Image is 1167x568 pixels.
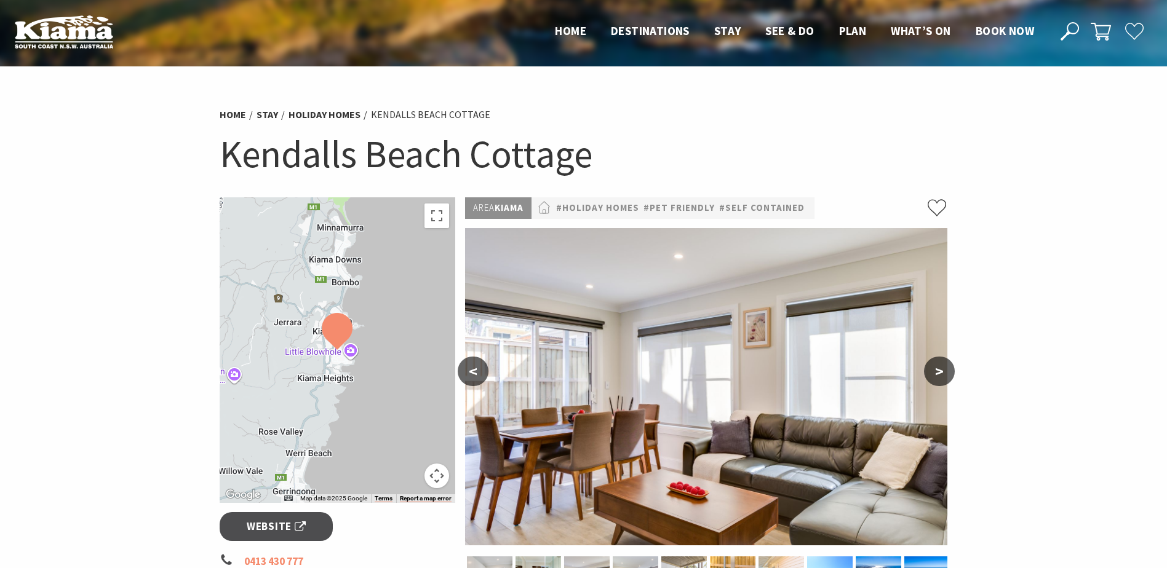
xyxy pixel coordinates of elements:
[400,495,452,502] a: Report a map error
[220,129,948,179] h1: Kendalls Beach Cottage
[300,495,367,502] span: Map data ©2025 Google
[220,108,246,121] a: Home
[473,202,495,213] span: Area
[375,495,392,502] a: Terms (opens in new tab)
[643,200,715,216] a: #Pet Friendly
[543,22,1046,42] nav: Main Menu
[714,23,741,38] span: Stay
[371,107,490,123] li: Kendalls Beach Cottage
[839,23,867,38] span: Plan
[223,487,263,503] img: Google
[555,23,586,38] span: Home
[15,15,113,49] img: Kiama Logo
[257,108,278,121] a: Stay
[465,197,532,219] p: Kiama
[458,357,488,386] button: <
[891,23,951,38] span: What’s On
[924,357,955,386] button: >
[611,23,690,38] span: Destinations
[719,200,805,216] a: #Self Contained
[247,518,306,535] span: Website
[765,23,814,38] span: See & Do
[424,463,449,488] button: Map camera controls
[556,200,639,216] a: #Holiday Homes
[284,494,293,503] button: Keyboard shortcuts
[223,487,263,503] a: Open this area in Google Maps (opens a new window)
[976,23,1034,38] span: Book now
[289,108,360,121] a: Holiday Homes
[424,203,449,228] button: Toggle fullscreen view
[220,512,333,541] a: Website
